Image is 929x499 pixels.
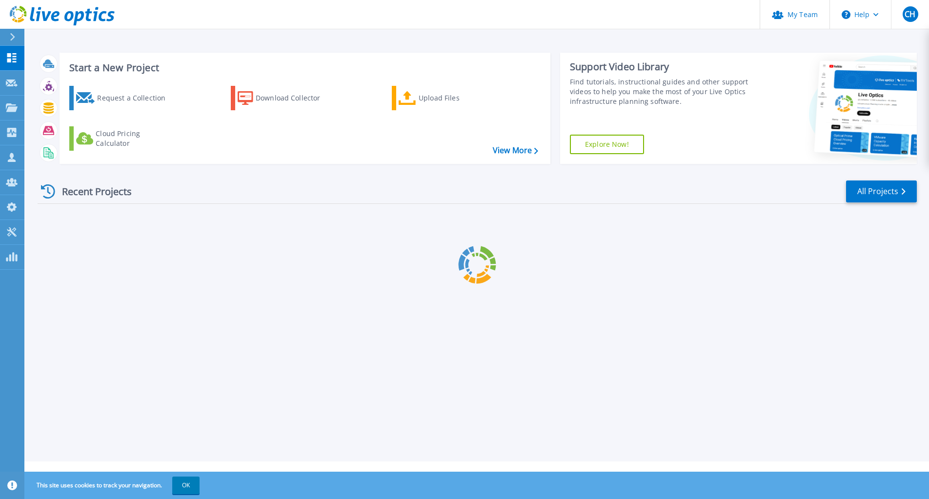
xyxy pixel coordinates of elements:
a: Explore Now! [570,135,644,154]
div: Support Video Library [570,60,751,73]
a: Request a Collection [69,86,178,110]
div: Find tutorials, instructional guides and other support videos to help you make the most of your L... [570,77,751,106]
div: Cloud Pricing Calculator [96,129,174,148]
div: Recent Projects [38,180,145,203]
a: Cloud Pricing Calculator [69,126,178,151]
div: Request a Collection [97,88,175,108]
span: This site uses cookies to track your navigation. [27,477,200,494]
a: All Projects [846,180,917,202]
a: Download Collector [231,86,340,110]
h3: Start a New Project [69,62,538,73]
a: Upload Files [392,86,501,110]
div: Download Collector [256,88,334,108]
button: OK [172,477,200,494]
div: Upload Files [419,88,497,108]
a: View More [493,146,538,155]
span: CH [905,10,915,18]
